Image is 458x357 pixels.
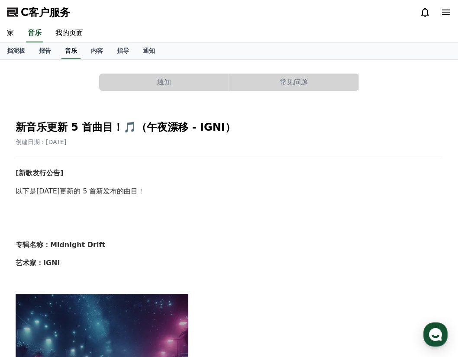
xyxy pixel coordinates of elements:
[50,241,105,249] strong: Midnight Drift
[112,274,166,296] a: 设置
[7,5,70,19] a: C客户服务
[143,47,155,54] font: 通知
[91,47,103,54] font: 内容
[16,120,442,134] h2: 新音乐更新 5 首曲目！🎵（午夜漂移 - IGNI）
[21,5,70,19] span: C客户服务
[229,74,358,91] button: 常见问题
[43,259,60,267] strong: IGNI
[136,43,162,59] a: 通知
[7,47,25,54] font: 挡泥板
[61,43,81,59] a: 音乐
[110,43,136,59] a: 指导
[84,43,110,59] a: 内容
[48,24,90,42] a: 我的页面
[16,241,50,249] strong: 专辑名称：
[3,274,57,296] a: 家
[117,47,129,54] font: 指导
[16,138,66,145] span: 创建日期：[DATE]
[39,47,51,54] font: 报告
[134,287,144,294] span: 设置
[16,259,43,267] strong: 艺术家：
[16,186,442,197] p: 以下是[DATE]更新的 5 首新发布的曲目！
[32,43,58,59] a: 报告
[99,74,229,91] button: 通知
[16,169,64,177] strong: [新歌发行公告]
[79,288,90,295] span: 消息
[57,274,112,296] a: 消息
[65,47,77,54] font: 音乐
[27,287,32,294] span: 家
[26,24,43,42] a: 音乐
